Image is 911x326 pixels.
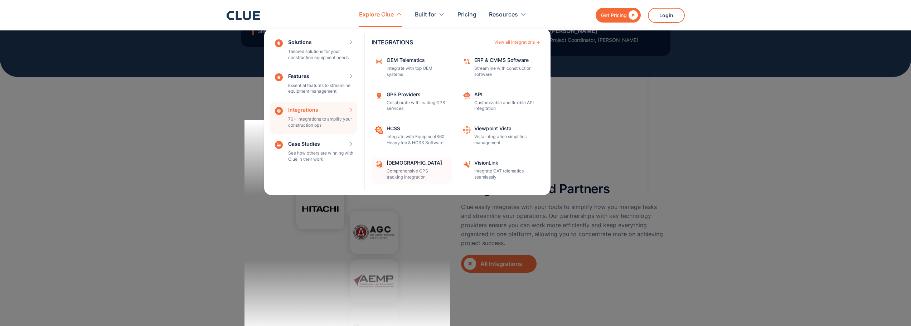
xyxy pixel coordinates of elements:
p: Clue easily integrates with your tools to simplify how you manage tasks and streamline your opera... [461,203,667,248]
img: Project Pacing clue icon [375,126,383,134]
div: View all integrations [494,40,535,44]
div: Explore Clue [359,4,394,26]
div: Viewpoint Vista [474,126,535,131]
a: APICustomizable and flexible API integration [459,88,540,116]
div: GPS Providers [387,92,447,97]
h2: Integrations and Partners [461,182,610,196]
div: OEM Telematics [387,58,447,63]
div: Resources [489,4,527,26]
img: Workflow automation icon [463,126,471,134]
a: [DEMOGRAPHIC_DATA]Comprehensive GPS tracking integration [372,157,452,184]
div: Get Pricing [601,11,627,20]
p: Integrate with top OEM systems [387,65,447,78]
nav: Explore Clue [227,27,685,195]
div: Built for [415,4,445,26]
p: Vista integration simplifies management. [474,134,535,146]
img: Samsara [375,160,383,168]
img: Location tracking icon [375,92,383,100]
iframe: Chat Widget [782,226,911,326]
p: Streamline with construction software [474,65,535,78]
div: Resources [489,4,518,26]
div:  [464,258,476,270]
img: internet signal icon [375,58,383,65]
p: Comprehensive GPS tracking integration [387,168,447,180]
div: API [474,92,535,97]
p: Customizable and flexible API integration [474,100,535,112]
a: Viewpoint VistaVista integration simplifies management. [459,122,540,150]
p: Integrate with Equipment360, HeavyJob & HCSS Software. [387,134,447,146]
div: VisionLink [474,160,535,165]
img: Data sync icon [463,58,471,65]
a: HCSSIntegrate with Equipment360, HeavyJob & HCSS Software. [372,122,452,150]
a: OEM TelematicsIntegrate with top OEM systems [372,54,452,81]
div:  [627,11,638,20]
a: Get Pricing [596,8,641,23]
a: ERP & CMMS SoftwareStreamline with construction software [459,54,540,81]
a: Login [648,8,685,23]
div: Explore Clue [359,4,402,26]
div: [DEMOGRAPHIC_DATA] [387,160,447,165]
a: View all integrations [494,40,540,44]
a: All Integrations [461,255,537,273]
p: Collaborate with leading GPS services [387,100,447,112]
img: VisionLink [463,160,471,168]
a: VisionLinkIntegrate CAT telematics seamlessly [459,157,540,184]
img: API cloud integration icon [463,92,471,100]
a: GPS ProvidersCollaborate with leading GPS services [372,88,452,116]
a: Pricing [457,4,476,26]
p: Integrate CAT telematics seamlessly [474,168,535,180]
div: INTEGRATIONS [372,39,491,45]
div: HCSS [387,126,447,131]
div: Built for [415,4,436,26]
div: All Integrations [480,259,529,268]
div: ERP & CMMS Software [474,58,535,63]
